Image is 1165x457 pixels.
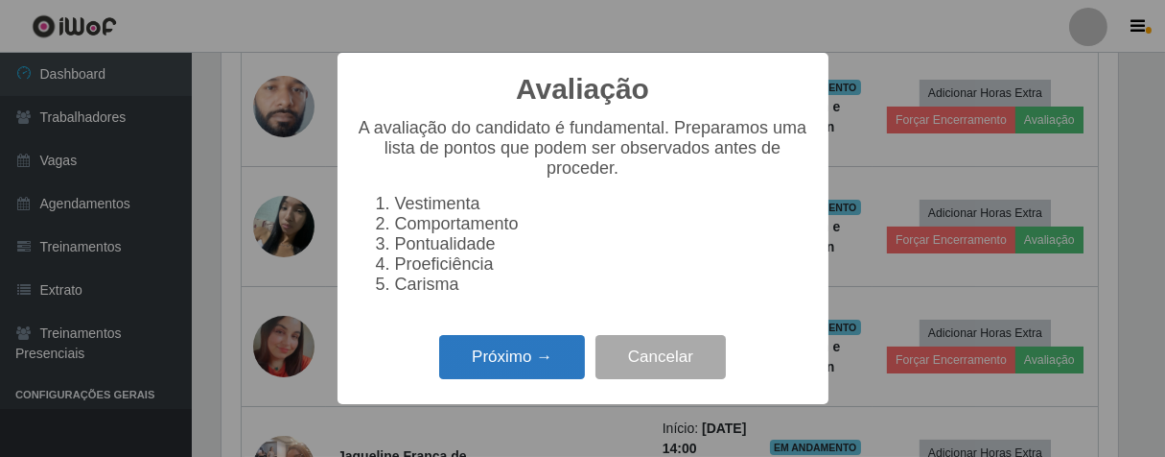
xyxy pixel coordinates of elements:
[395,214,809,234] li: Comportamento
[595,335,726,380] button: Cancelar
[395,194,809,214] li: Vestimenta
[357,118,809,179] p: A avaliação do candidato é fundamental. Preparamos uma lista de pontos que podem ser observados a...
[395,254,809,275] li: Proeficiência
[395,275,809,295] li: Carisma
[439,335,585,380] button: Próximo →
[516,72,649,107] h2: Avaliação
[395,234,809,254] li: Pontualidade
